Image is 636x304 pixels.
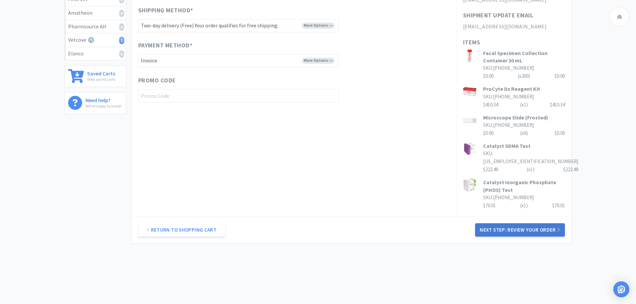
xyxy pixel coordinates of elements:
h1: Shipment Update Email [463,11,534,20]
h3: Catalyst Inorganic Phosphate (PHOS) Test [483,179,565,194]
a: Pharmsource AH0 [65,20,126,34]
i: 0 [119,50,124,58]
div: $410.34 [550,101,565,109]
a: Elanco0 [65,47,126,60]
h3: Microscope Slide (Frosted) [483,114,565,121]
div: $70.01 [552,202,565,210]
div: (x 6 ) [520,129,528,137]
div: Elanco [68,49,123,58]
i: 0 [119,10,124,17]
div: $0.00 [483,129,565,137]
h3: Catalyst SDMA Test [483,142,578,149]
div: Pharmsource AH [68,22,123,31]
img: 7c67e4ec78e34578b52f5421858192f4_174946.png [463,85,476,98]
span: Promo Code [138,76,176,85]
div: (x 1 ) [520,101,528,109]
span: SKU: [PHONE_NUMBER] [483,65,534,71]
i: 1 [119,37,124,44]
p: View saved carts [87,76,116,82]
a: Vetcove1 [65,33,126,47]
h6: Need help? [85,96,122,103]
div: $70.01 [483,202,565,210]
h3: Fecal Specimen Collection Container 30 mL [483,49,565,64]
span: SKU: [PHONE_NUMBER] [483,194,534,201]
h2: [EMAIL_ADDRESS][DOMAIN_NAME] [463,22,565,31]
div: (x 1 ) [527,166,535,174]
p: We're happy to assist! [85,103,122,109]
a: Return to Shopping Cart [138,223,225,237]
span: SKU: [US_EMPLOYER_IDENTIFICATION_NUMBER] [483,150,578,165]
div: $410.34 [483,101,565,109]
input: Promo Code [138,89,339,102]
a: Amatheon0 [65,6,126,20]
img: 769ee2c66d074370b3b693ac8734c668_175166.jpg [463,49,476,63]
div: Amatheon [68,9,123,17]
button: Next Step: Review Your Order [475,223,565,237]
i: 0 [119,23,124,31]
div: $222.49 [563,166,578,174]
div: $0.00 [555,129,565,137]
div: $0.00 [555,72,565,80]
div: Open Intercom Messenger [613,281,629,297]
div: Vetcove [68,36,123,44]
div: (x 1 ) [520,202,528,210]
img: db817cef671547c09397065d782f602a_515410.png [463,142,476,156]
h3: ProCyte Dx Reagent Kit [483,85,565,92]
div: (x 200 ) [518,72,530,80]
a: Saved CartsView saved carts [64,65,126,87]
span: SKU: [PHONE_NUMBER] [483,122,534,128]
div: $222.49 [483,166,578,174]
span: Payment Method * [138,41,193,50]
h6: Saved Carts [87,69,116,76]
h1: Items [463,38,565,47]
span: SKU: [PHONE_NUMBER] [483,93,534,100]
div: $0.00 [483,72,565,80]
img: 977d5c74ef1c45398c68c21e543f218f_316770.png [463,114,476,127]
img: f70d395d156f42e090f2db30baf86275_175100.png [463,179,476,192]
span: Shipping Method * [138,6,193,15]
